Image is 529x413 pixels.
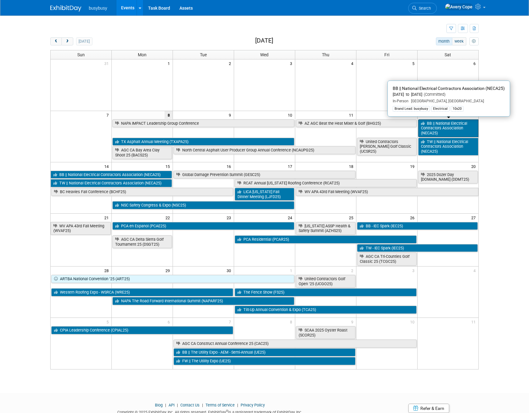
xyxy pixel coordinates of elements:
a: Global Damage Prevention Summit (GESC25) [174,171,355,179]
i: Personalize Calendar [472,39,476,44]
div: Electrical [431,106,450,112]
span: 26 [409,214,417,221]
h2: [DATE] [255,37,273,44]
span: 9 [350,318,356,326]
a: Terms of Service [206,403,235,407]
a: The Fence Show (FS25) [235,288,417,296]
span: 10 [287,111,295,119]
span: 29 [165,267,173,274]
span: 17 [287,162,295,170]
span: 4 [350,59,356,67]
a: TW || National Electrical Contractors Association (NECA25) [51,179,172,187]
span: 21 [104,214,111,221]
span: 24 [287,214,295,221]
span: 7 [106,111,111,119]
button: prev [50,37,62,45]
a: API [169,403,174,407]
span: 10 [409,318,417,326]
a: AGC CA Construct Annual Conference 25 (CAC25) [174,340,416,348]
span: Thu [322,52,329,57]
span: 11 [471,318,478,326]
a: BC Heavies Fall Conference (BCHF25) [51,188,233,196]
span: 27 [471,214,478,221]
a: United Contractors Golf Open ’25 (UCGO25) [296,275,355,288]
span: 3 [289,59,295,67]
sup: ® [226,409,228,413]
span: BB || National Electrical Contractors Association (NECA25) [393,86,505,91]
span: 8 [165,111,173,119]
span: 9 [228,111,234,119]
span: Wed [260,52,269,57]
a: FW || The Utility Expo (UE25) [174,357,355,365]
span: 25 [348,214,356,221]
button: week [452,37,466,45]
span: 7 [228,318,234,326]
a: NSC Safety Congress & Expo (NSC25) [112,201,294,209]
a: RCAT Annual [US_STATE] Roofing Conference (RCAT25) [235,179,417,187]
a: 2025 Dozer Day [DOMAIN_NAME] (DDMT25) [418,171,478,183]
a: BB || National Electrical Contractors Association (NECA25) [418,119,478,137]
span: 2 [350,267,356,274]
a: NAPA IMPACT Leadership Group Conference [112,119,294,128]
a: [US_STATE] ASSP Health & Safety Summit (AZHS25) [296,222,355,235]
span: 6 [473,59,478,67]
a: BB - IEC Spark (IEC25) [357,222,478,230]
img: ExhibitDay [50,5,81,12]
a: Refer & Earn [408,404,449,413]
a: WV APA 43rd Fall Meeting (WVAF25) [296,188,478,196]
span: | [201,403,205,407]
a: PCA en Espanol (PCAE25) [112,222,294,230]
a: AGC CA Tri-Counties Golf Classic 25 (TCGC25) [357,253,417,265]
span: Search [417,6,431,11]
a: ARTBA National Convention ’25 (ART25) [51,275,294,283]
a: WV APA 43rd Fall Meeting (WVAF25) [51,222,111,235]
span: In-Person [393,99,409,103]
span: 5 [412,59,417,67]
span: Tue [200,52,207,57]
span: | [236,403,240,407]
span: 11 [348,111,356,119]
a: NAPA The Road Forward International Summit (NAPARF25) [112,297,294,305]
button: myCustomButton [469,37,479,45]
span: Sat [445,52,451,57]
span: Sun [77,52,85,57]
span: 14 [104,162,111,170]
a: SCAA 2025 Oyster Roast (SCOR25) [296,326,355,339]
a: TW - IEC Spark (IEC25) [357,244,478,252]
span: 22 [165,214,173,221]
button: month [436,37,452,45]
span: 8 [289,318,295,326]
span: | [175,403,179,407]
a: BB || The Utility Expo - AEM - Semi-Annual (UE25) [174,348,355,356]
span: 4 [473,267,478,274]
span: 2 [228,59,234,67]
span: Fri [384,52,389,57]
a: Tilt-Up Annual Convention & Expo (TCA25) [235,306,417,314]
a: CPIA Leadership Conference (CPIAL25) [51,326,233,334]
img: Avery Cope [445,3,473,10]
a: Contact Us [180,403,200,407]
span: 28 [104,267,111,274]
span: 30 [226,267,234,274]
button: [DATE] [76,37,93,45]
a: AGC CA Delta Sierra Golf Tournament 25 (DSGT25) [112,235,172,248]
a: North Central Asphalt User Producer Group Annual Conference (NCAUPG25) [174,146,355,154]
span: busybusy [89,6,107,11]
span: [GEOGRAPHIC_DATA], [GEOGRAPHIC_DATA] [409,99,484,103]
a: United Contractors [PERSON_NAME] Golf Classic (UCSR25) [357,138,417,155]
span: 5 [106,318,111,326]
button: next [61,37,73,45]
div: Brand Lead: busybusy [393,106,430,112]
span: 20 [471,162,478,170]
a: Search [408,3,437,14]
a: PCA Residential (PCAR25) [235,235,417,244]
a: AGC CA Bay Area Clay Shoot 25 (BACS25) [112,146,172,159]
a: TW || National Electrical Contractors Association (NECA25) [418,138,478,155]
a: Privacy Policy [241,403,265,407]
span: | [164,403,168,407]
span: 1 [289,267,295,274]
a: Western Roofing Expo - WSRCA (WRE25) [51,288,233,296]
span: Mon [138,52,147,57]
span: 23 [226,214,234,221]
span: 31 [104,59,111,67]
